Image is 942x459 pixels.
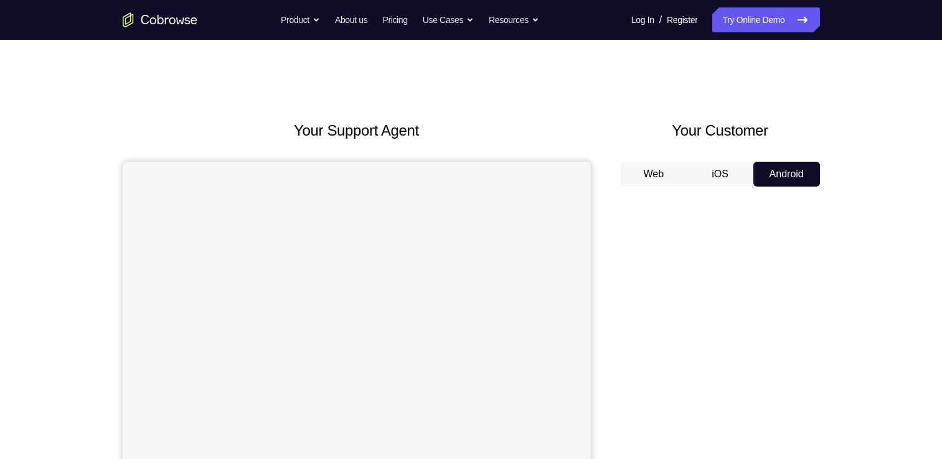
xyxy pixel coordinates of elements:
[281,7,320,32] button: Product
[712,7,819,32] a: Try Online Demo
[123,119,591,142] h2: Your Support Agent
[489,7,539,32] button: Resources
[753,162,820,187] button: Android
[631,7,654,32] a: Log In
[667,7,697,32] a: Register
[382,7,407,32] a: Pricing
[335,7,367,32] a: About us
[621,119,820,142] h2: Your Customer
[621,162,687,187] button: Web
[123,12,197,27] a: Go to the home page
[687,162,753,187] button: iOS
[659,12,662,27] span: /
[423,7,474,32] button: Use Cases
